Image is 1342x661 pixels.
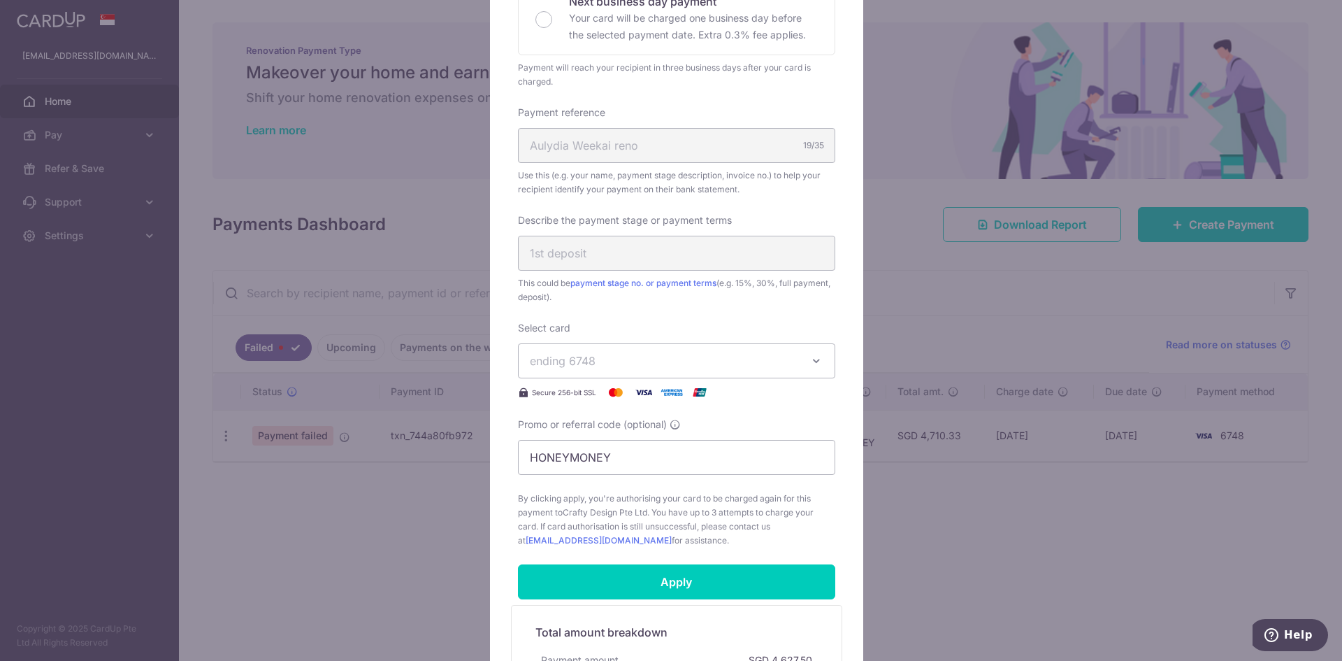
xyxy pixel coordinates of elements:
h5: Total amount breakdown [535,624,818,641]
span: ending 6748 [530,354,596,368]
img: UnionPay [686,384,714,401]
span: This could be (e.g. 15%, 30%, full payment, deposit). [518,276,835,304]
div: 19/35 [803,138,824,152]
span: Secure 256-bit SSL [532,387,596,398]
label: Payment reference [518,106,605,120]
span: Use this (e.g. your name, payment stage description, invoice no.) to help your recipient identify... [518,169,835,197]
p: Your card will be charged one business day before the selected payment date. Extra 0.3% fee applies. [569,10,818,43]
a: payment stage no. or payment terms [570,278,716,288]
div: Payment will reach your recipient in three business days after your card is charged. [518,61,835,89]
span: By clicking apply, you're authorising your card to be charged again for this payment to . You hav... [518,492,835,548]
span: Crafty Design Pte Ltd [563,507,647,518]
img: American Express [658,384,686,401]
span: Promo or referral code (optional) [518,418,667,432]
input: Apply [518,564,835,599]
img: Mastercard [602,384,630,401]
label: Describe the payment stage or payment terms [518,213,732,227]
button: ending 6748 [518,343,835,378]
img: Visa [630,384,658,401]
label: Select card [518,321,570,335]
a: [EMAIL_ADDRESS][DOMAIN_NAME] [526,535,672,546]
iframe: Opens a widget where you can find more information [1253,619,1328,654]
